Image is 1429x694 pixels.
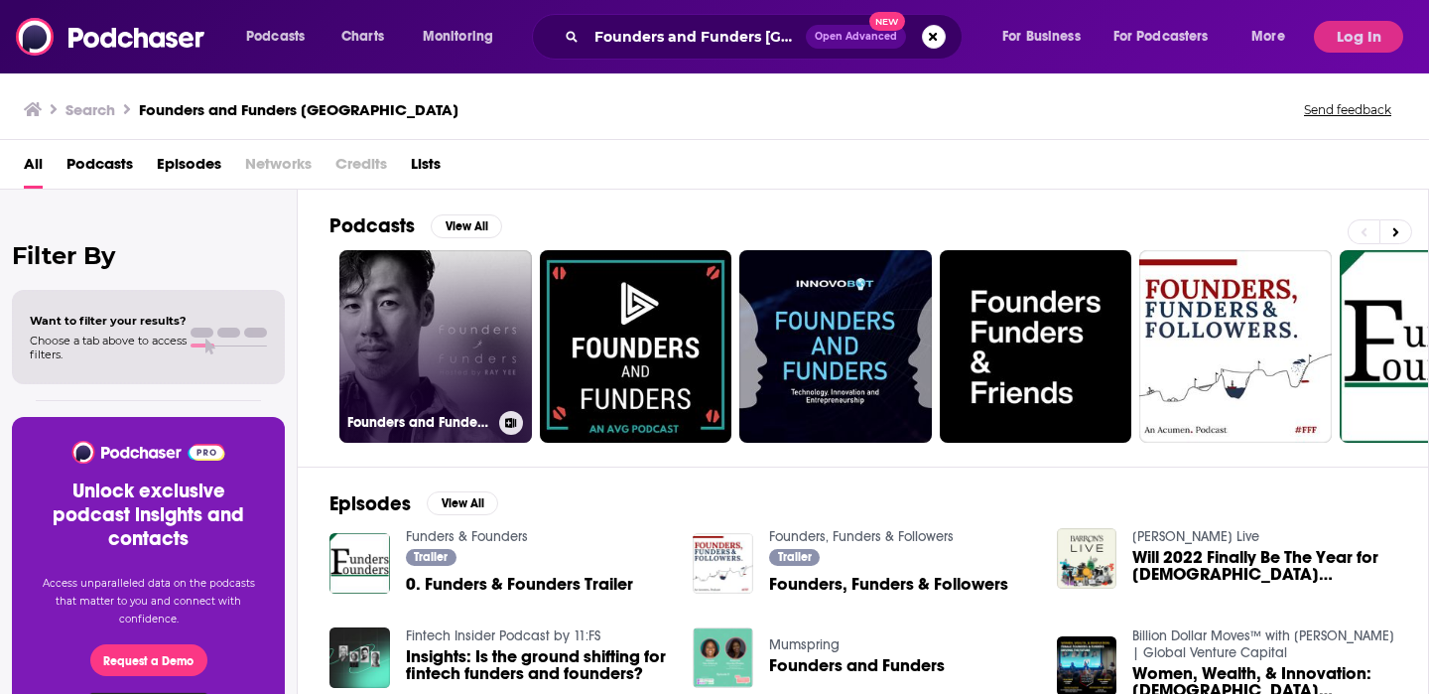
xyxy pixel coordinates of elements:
[232,21,330,53] button: open menu
[988,21,1105,53] button: open menu
[406,528,528,545] a: Funders & Founders
[815,32,897,42] span: Open Advanced
[1002,23,1081,51] span: For Business
[245,148,312,189] span: Networks
[341,23,384,51] span: Charts
[246,23,305,51] span: Podcasts
[1132,549,1396,583] a: Will 2022 Finally Be The Year for Female Founders and Funders?
[16,18,206,56] img: Podchaser - Follow, Share and Rate Podcasts
[70,441,226,464] img: Podchaser - Follow, Share and Rate Podcasts
[1113,23,1209,51] span: For Podcasters
[24,148,43,189] a: All
[551,14,981,60] div: Search podcasts, credits, & more...
[406,576,633,593] a: 0. Funders & Founders Trailer
[139,100,458,119] h3: Founders and Funders [GEOGRAPHIC_DATA]
[414,551,448,563] span: Trailer
[806,25,906,49] button: Open AdvancedNew
[329,491,498,516] a: EpisodesView All
[1237,21,1310,53] button: open menu
[329,491,411,516] h2: Episodes
[30,334,187,361] span: Choose a tab above to access filters.
[347,414,491,431] h3: Founders and Funders [GEOGRAPHIC_DATA]
[406,627,600,644] a: Fintech Insider Podcast by 11:FS
[328,21,396,53] a: Charts
[769,636,840,653] a: Mumspring
[36,480,261,551] h3: Unlock exclusive podcast insights and contacts
[693,627,753,688] img: Founders and Funders
[586,21,806,53] input: Search podcasts, credits, & more...
[693,533,753,594] img: Founders, Funders & Followers
[12,241,285,270] h2: Filter By
[1057,528,1117,589] img: Will 2022 Finally Be The Year for Female Founders and Funders?
[65,100,115,119] h3: Search
[1132,528,1259,545] a: Barron's Live
[329,213,502,238] a: PodcastsView All
[36,575,261,628] p: Access unparalleled data on the podcasts that matter to you and connect with confidence.
[1132,627,1394,661] a: Billion Dollar Moves™ with Sarah Chen-Spellings | Global Venture Capital
[431,214,502,238] button: View All
[769,576,1008,593] a: Founders, Funders & Followers
[66,148,133,189] a: Podcasts
[406,648,670,682] a: Insights: Is the ground shifting for fintech funders and founders?
[769,657,945,674] a: Founders and Funders
[409,21,519,53] button: open menu
[157,148,221,189] a: Episodes
[335,148,387,189] span: Credits
[339,250,532,443] a: Founders and Funders [GEOGRAPHIC_DATA]
[427,491,498,515] button: View All
[90,644,207,676] button: Request a Demo
[329,213,415,238] h2: Podcasts
[869,12,905,31] span: New
[329,533,390,594] img: 0. Funders & Founders Trailer
[1132,549,1396,583] span: Will 2022 Finally Be The Year for [DEMOGRAPHIC_DATA] Founders and Funders?
[30,314,187,328] span: Want to filter your results?
[778,551,812,563] span: Trailer
[423,23,493,51] span: Monitoring
[1101,21,1237,53] button: open menu
[1314,21,1403,53] button: Log In
[769,528,954,545] a: Founders, Funders & Followers
[1251,23,1285,51] span: More
[329,627,390,688] img: Insights: Is the ground shifting for fintech funders and founders?
[1298,101,1397,118] button: Send feedback
[411,148,441,189] a: Lists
